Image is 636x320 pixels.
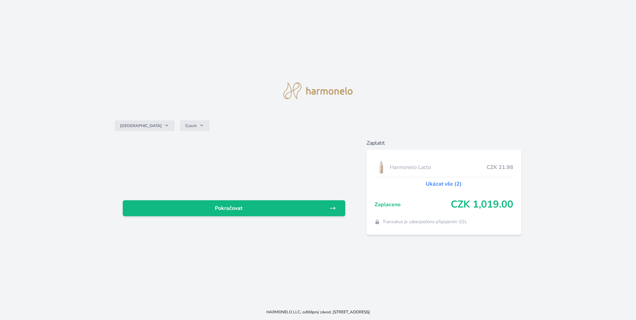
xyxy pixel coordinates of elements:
[451,199,513,211] span: CZK 1,019.00
[487,163,513,171] span: CZK 21.98
[426,180,462,188] a: Ukázat vše (2)
[283,82,353,99] img: logo.svg
[375,159,387,176] img: CLEAN_LACTO_se_stinem_x-hi-lo.jpg
[123,200,345,216] a: Pokračovat
[383,219,467,225] span: Transakce je zabezpečena připojením SSL
[180,120,210,131] button: Czech
[375,201,451,209] span: Zaplaceno
[367,139,521,147] h6: Zaplatit
[120,123,162,128] span: [GEOGRAPHIC_DATA]
[185,123,197,128] span: Czech
[128,204,329,212] span: Pokračovat
[390,163,487,171] span: Harmonelo Lacto
[115,120,175,131] button: [GEOGRAPHIC_DATA]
